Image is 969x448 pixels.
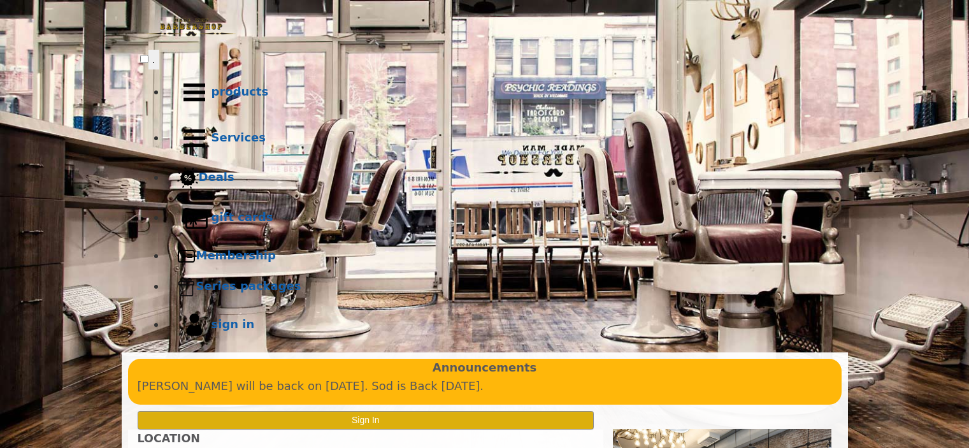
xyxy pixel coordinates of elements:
b: LOCATION [138,432,200,445]
img: Products [177,75,212,110]
a: ServicesServices [166,115,829,161]
b: Services [212,131,266,144]
b: sign in [212,317,255,331]
a: sign insign in [166,302,829,348]
b: Deals [199,170,234,184]
img: Gift cards [177,201,212,235]
img: Series packages [177,277,196,296]
a: MembershipMembership [166,241,829,271]
button: menu toggle [148,50,159,69]
input: menu toggle [140,55,148,63]
img: Membership [177,247,196,266]
b: Membership [196,249,276,262]
img: Deals [177,167,199,189]
b: Series packages [196,279,301,293]
b: gift cards [212,210,273,224]
button: Sign In [138,411,594,430]
a: Series packagesSeries packages [166,271,829,302]
a: DealsDeals [166,161,829,195]
b: products [212,85,269,98]
img: Made Man Barbershop logo [140,7,242,48]
p: [PERSON_NAME] will be back on [DATE]. Sod is Back [DATE]. [138,377,832,396]
a: Gift cardsgift cards [166,195,829,241]
img: sign in [177,308,212,342]
a: Productsproducts [166,69,829,115]
span: . [152,53,155,66]
b: Announcements [433,359,537,377]
img: Services [177,121,212,155]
